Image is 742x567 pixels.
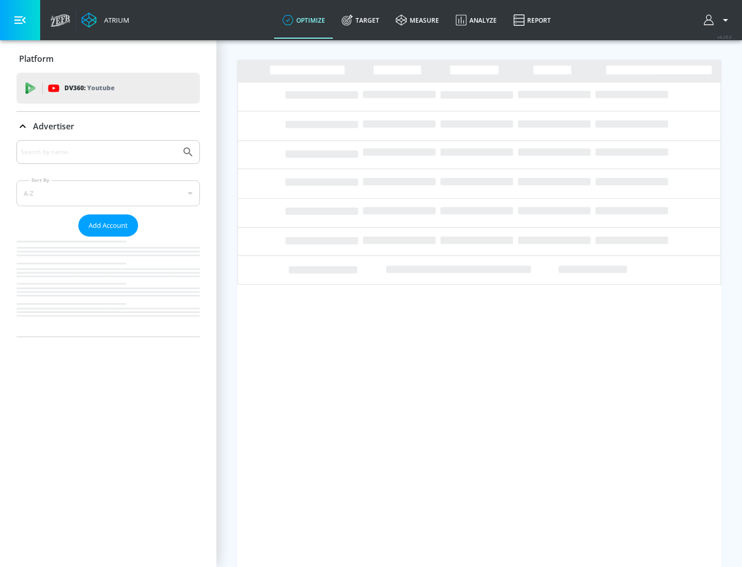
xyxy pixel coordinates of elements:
nav: list of Advertiser [16,237,200,337]
p: DV360: [64,82,114,94]
span: Add Account [89,220,128,231]
button: Add Account [78,214,138,237]
a: Target [333,2,387,39]
a: Atrium [81,12,129,28]
div: Atrium [100,15,129,25]
label: Sort By [29,177,52,184]
a: optimize [274,2,333,39]
p: Youtube [87,82,114,93]
div: Platform [16,44,200,73]
p: Advertiser [33,121,74,132]
p: Platform [19,53,54,64]
div: Advertiser [16,140,200,337]
a: measure [387,2,447,39]
a: Report [505,2,559,39]
a: Analyze [447,2,505,39]
div: Advertiser [16,112,200,141]
span: v 4.28.0 [717,34,732,40]
div: DV360: Youtube [16,73,200,104]
input: Search by name [21,145,177,159]
div: A-Z [16,180,200,206]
